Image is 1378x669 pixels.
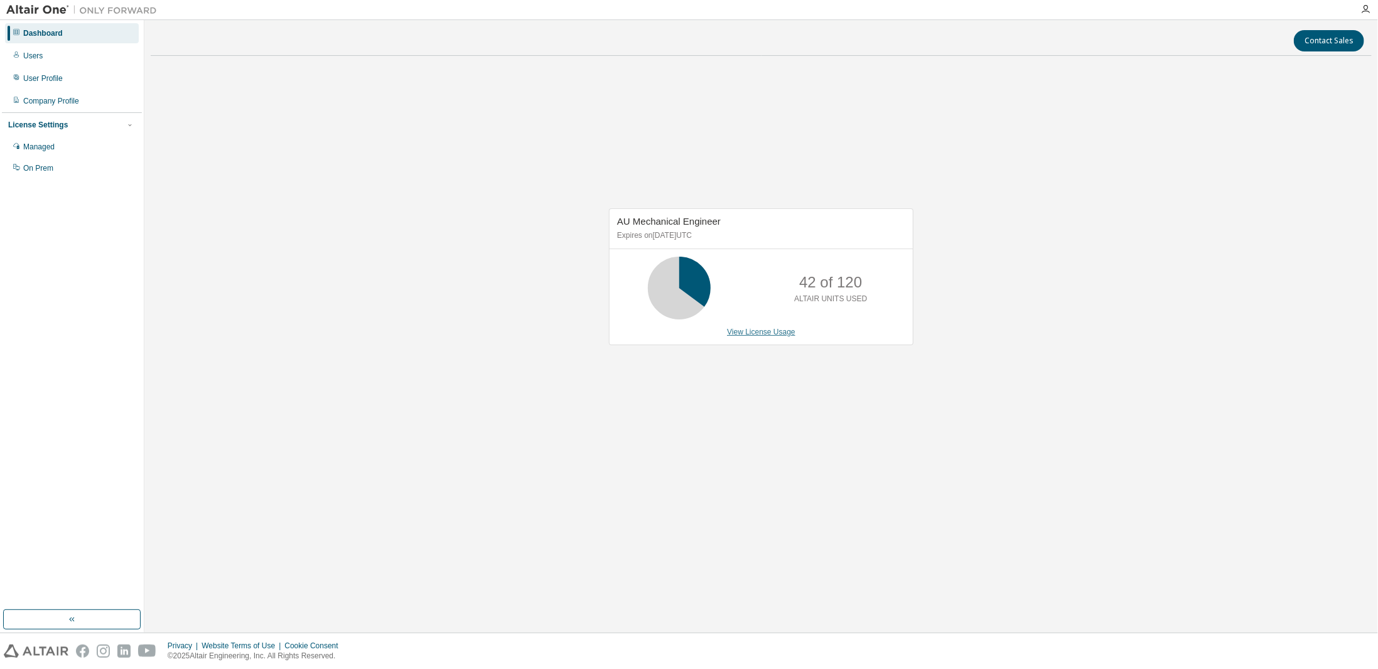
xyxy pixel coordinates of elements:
img: instagram.svg [97,645,110,658]
span: AU Mechanical Engineer [617,216,721,227]
p: 42 of 120 [799,272,862,293]
div: Users [23,51,43,61]
div: Cookie Consent [284,641,345,651]
div: Company Profile [23,96,79,106]
div: On Prem [23,163,53,173]
img: Altair One [6,4,163,16]
div: Website Terms of Use [202,641,284,651]
div: Dashboard [23,28,63,38]
img: linkedin.svg [117,645,131,658]
div: Managed [23,142,55,152]
button: Contact Sales [1294,30,1364,51]
img: facebook.svg [76,645,89,658]
a: View License Usage [727,328,795,336]
img: youtube.svg [138,645,156,658]
p: ALTAIR UNITS USED [794,294,867,304]
div: License Settings [8,120,68,130]
div: User Profile [23,73,63,83]
div: Privacy [168,641,202,651]
p: Expires on [DATE] UTC [617,230,902,241]
p: © 2025 Altair Engineering, Inc. All Rights Reserved. [168,651,346,661]
img: altair_logo.svg [4,645,68,658]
